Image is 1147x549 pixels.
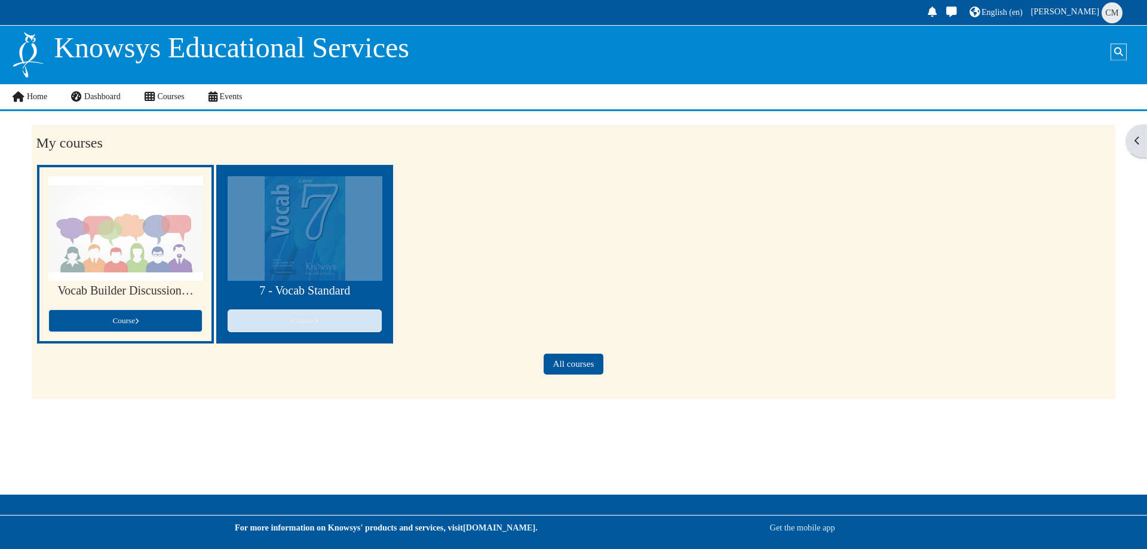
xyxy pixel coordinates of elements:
span: English ‎(en)‎ [982,8,1023,17]
p: Knowsys Educational Services [54,30,409,65]
a: Get the mobile app [770,523,835,532]
span: Home [27,92,47,101]
span: [PERSON_NAME] [1031,7,1099,16]
span: Course [292,316,318,325]
strong: For more information on Knowsys' products and services, visit . [235,523,538,532]
span: Dashboard [84,92,121,101]
a: Course [228,309,382,332]
span: Cassandra Maldonado [1102,2,1123,23]
a: [DOMAIN_NAME] [463,523,535,532]
a: Courses [133,84,197,109]
div: Show notification window with no new notifications [924,4,941,22]
a: All courses [544,354,603,375]
a: Course [48,309,203,332]
a: Events [197,84,254,109]
a: 7 - Vocab Standard [237,284,373,297]
span: Events [219,92,242,101]
a: User menu [1029,1,1126,24]
a: Toggle messaging drawer There are 0 unread conversations [943,4,961,22]
span: Courses [157,92,184,101]
a: Dashboard [59,84,132,109]
a: English ‎(en)‎ [968,4,1025,22]
a: Vocab Builder Discussion Forum [57,284,194,297]
span: Course [113,316,139,325]
nav: Site links [11,84,254,109]
img: Logo [11,30,45,79]
i: Toggle messaging drawer [945,7,958,17]
h2: My courses [36,134,1111,152]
